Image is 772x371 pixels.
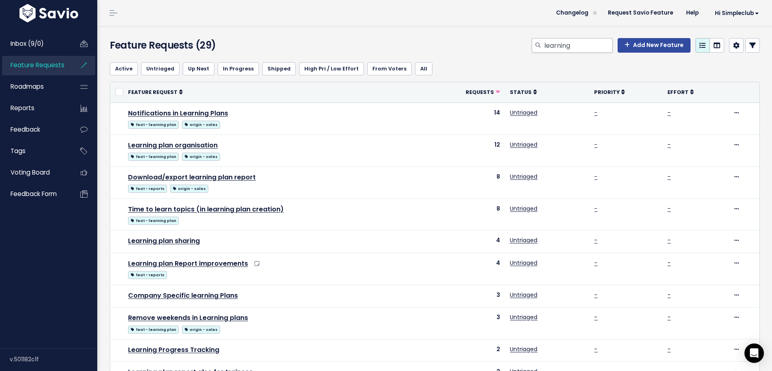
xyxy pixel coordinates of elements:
[182,121,220,129] span: origin - sales
[128,141,218,150] a: Learning plan organisation
[510,313,537,321] a: Untriaged
[425,253,505,285] td: 4
[128,89,177,96] span: Feature Request
[10,349,97,370] div: v.501182c1f
[667,88,694,96] a: Effort
[2,120,67,139] a: Feedback
[594,313,597,321] a: -
[594,88,625,96] a: Priority
[594,236,597,244] a: -
[110,62,760,75] ul: Filter feature requests
[466,88,500,96] a: Requests
[11,82,44,91] span: Roadmaps
[128,271,167,279] span: feat - reports
[11,190,57,198] span: Feedback form
[667,236,671,244] a: -
[618,38,691,53] a: Add New Feature
[11,61,64,69] span: Feature Requests
[594,89,620,96] span: Priority
[2,163,67,182] a: Voting Board
[128,324,179,334] a: feat - learning plan
[128,153,179,161] span: feat - learning plan
[11,125,40,134] span: Feedback
[415,62,432,75] a: All
[594,109,597,117] a: -
[2,34,67,53] a: Inbox (9/0)
[510,88,537,96] a: Status
[128,217,179,225] span: feat - learning plan
[425,230,505,253] td: 4
[667,89,689,96] span: Effort
[466,89,494,96] span: Requests
[667,291,671,299] a: -
[128,259,248,268] a: Learning plan Report improvements
[262,62,296,75] a: Shipped
[128,326,179,334] span: feat - learning plan
[510,89,532,96] span: Status
[182,153,220,161] span: origin - sales
[182,324,220,334] a: origin - sales
[183,62,214,75] a: Up Next
[594,141,597,149] a: -
[128,291,238,300] a: Company Specific learning Plans
[2,99,67,117] a: Reports
[128,88,183,96] a: Feature Request
[128,185,167,193] span: feat - reports
[556,10,588,16] span: Changelog
[2,142,67,160] a: Tags
[425,166,505,198] td: 8
[594,173,597,181] a: -
[367,62,412,75] a: From Voters
[510,205,537,213] a: Untriaged
[2,77,67,96] a: Roadmaps
[11,39,44,48] span: Inbox (9/0)
[744,343,764,363] div: Open Intercom Messenger
[667,345,671,353] a: -
[128,151,179,161] a: feat - learning plan
[182,119,220,129] a: origin - sales
[594,345,597,353] a: -
[705,7,766,19] a: Hi simpleclub
[128,269,167,279] a: feat - reports
[128,121,179,129] span: feat - learning plan
[11,147,26,155] span: Tags
[128,215,179,225] a: feat - learning plan
[680,7,705,19] a: Help
[128,205,284,214] a: Time to learn topics (in learning plan creation)
[543,38,613,53] input: Search features...
[170,185,208,193] span: origin - sales
[510,291,537,299] a: Untriaged
[128,173,256,182] a: Download/export learning plan report
[425,339,505,361] td: 2
[425,307,505,339] td: 3
[425,285,505,307] td: 3
[128,119,179,129] a: feat - learning plan
[425,198,505,230] td: 8
[182,151,220,161] a: origin - sales
[601,7,680,19] a: Request Savio Feature
[218,62,259,75] a: In Progress
[667,313,671,321] a: -
[667,259,671,267] a: -
[11,104,34,112] span: Reports
[594,259,597,267] a: -
[425,134,505,166] td: 12
[510,141,537,149] a: Untriaged
[667,173,671,181] a: -
[299,62,364,75] a: High Pri / Low Effort
[594,205,597,213] a: -
[667,141,671,149] a: -
[510,345,537,353] a: Untriaged
[510,259,537,267] a: Untriaged
[510,236,537,244] a: Untriaged
[141,62,180,75] a: Untriaged
[170,183,208,193] a: origin - sales
[667,109,671,117] a: -
[510,109,537,117] a: Untriaged
[425,102,505,134] td: 14
[2,56,67,75] a: Feature Requests
[17,4,80,22] img: logo-white.9d6f32f41409.svg
[715,10,759,16] span: Hi simpleclub
[510,173,537,181] a: Untriaged
[182,326,220,334] span: origin - sales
